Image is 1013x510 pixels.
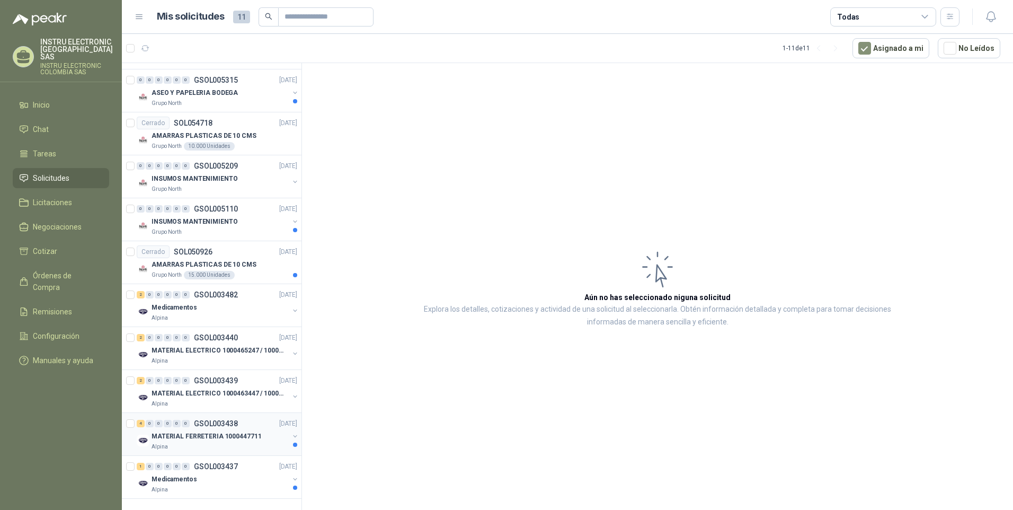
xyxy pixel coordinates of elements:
[173,420,181,427] div: 0
[13,119,109,139] a: Chat
[155,377,163,384] div: 0
[279,419,297,429] p: [DATE]
[137,134,149,146] img: Company Logo
[152,131,256,141] p: AMARRAS PLASTICAS DE 10 CMS
[182,420,190,427] div: 0
[279,204,297,214] p: [DATE]
[164,463,172,470] div: 0
[184,271,235,279] div: 15.000 Unidades
[164,76,172,84] div: 0
[152,357,168,365] p: Alpina
[40,63,113,75] p: INSTRU ELECTRONIC COLOMBIA SAS
[155,205,163,213] div: 0
[182,463,190,470] div: 0
[184,142,235,151] div: 10.000 Unidades
[938,38,1000,58] button: No Leídos
[182,291,190,298] div: 0
[137,160,299,194] a: 0 0 0 0 0 0 GSOL005209[DATE] Company LogoINSUMOS MANTENIMIENTOGrupo North
[137,331,299,365] a: 2 0 0 0 0 0 GSOL003440[DATE] Company LogoMATERIAL ELECTRICO 1000465247 / 1000466995Alpina
[137,477,149,490] img: Company Logo
[164,162,172,170] div: 0
[137,288,299,322] a: 2 0 0 0 0 0 GSOL003482[DATE] Company LogoMedicamentosAlpina
[265,13,272,20] span: search
[173,76,181,84] div: 0
[152,271,182,279] p: Grupo North
[137,391,149,404] img: Company Logo
[155,291,163,298] div: 0
[194,291,238,298] p: GSOL003482
[152,400,168,408] p: Alpina
[152,486,168,494] p: Alpina
[13,350,109,371] a: Manuales y ayuda
[137,177,149,189] img: Company Logo
[194,334,238,341] p: GSOL003440
[279,333,297,343] p: [DATE]
[233,11,250,23] span: 11
[173,162,181,170] div: 0
[155,463,163,470] div: 0
[137,74,299,108] a: 0 0 0 0 0 0 GSOL005315[DATE] Company LogoASEO Y PAPELERIA BODEGAGrupo North
[13,192,109,213] a: Licitaciones
[152,432,261,442] p: MATERIAL FERRETERIA 1000447711
[152,389,283,399] p: MATERIAL ELECTRICO 1000463447 / 1000465800
[33,245,57,257] span: Cotizar
[137,205,145,213] div: 0
[137,377,145,384] div: 2
[152,217,237,227] p: INSUMOS MANTENIMIENTO
[137,91,149,103] img: Company Logo
[146,420,154,427] div: 0
[13,217,109,237] a: Negociaciones
[13,266,109,297] a: Órdenes de Compra
[13,144,109,164] a: Tareas
[122,241,301,284] a: CerradoSOL050926[DATE] Company LogoAMARRAS PLASTICAS DE 10 CMSGrupo North15.000 Unidades
[194,420,238,427] p: GSOL003438
[279,290,297,300] p: [DATE]
[408,303,907,329] p: Explora los detalles, cotizaciones y actividad de una solicitud al seleccionarla. Obtén informaci...
[137,460,299,494] a: 1 0 0 0 0 0 GSOL003437[DATE] Company LogoMedicamentosAlpina
[13,326,109,346] a: Configuración
[174,119,212,127] p: SOL054718
[182,162,190,170] div: 0
[194,205,238,213] p: GSOL005110
[152,260,256,270] p: AMARRAS PLASTICAS DE 10 CMS
[137,434,149,447] img: Company Logo
[194,463,238,470] p: GSOL003437
[137,203,299,236] a: 0 0 0 0 0 0 GSOL005110[DATE] Company LogoINSUMOS MANTENIMIENTOGrupo North
[33,148,56,160] span: Tareas
[13,168,109,188] a: Solicitudes
[137,162,145,170] div: 0
[155,420,163,427] div: 0
[164,377,172,384] div: 0
[279,118,297,128] p: [DATE]
[137,291,145,298] div: 2
[164,334,172,341] div: 0
[152,314,168,322] p: Alpina
[182,76,190,84] div: 0
[40,38,113,60] p: INSTRU ELECTRONIC [GEOGRAPHIC_DATA] SAS
[33,306,72,318] span: Remisiones
[152,443,168,451] p: Alpina
[279,462,297,472] p: [DATE]
[173,291,181,298] div: 0
[137,219,149,232] img: Company Logo
[157,9,225,24] h1: Mis solicitudes
[164,205,172,213] div: 0
[194,76,238,84] p: GSOL005315
[146,291,154,298] div: 0
[152,228,182,236] p: Grupo North
[33,197,72,208] span: Licitaciones
[155,76,163,84] div: 0
[13,13,67,25] img: Logo peakr
[13,241,109,261] a: Cotizar
[837,11,859,23] div: Todas
[146,463,154,470] div: 0
[137,76,145,84] div: 0
[152,142,182,151] p: Grupo North
[137,420,145,427] div: 4
[146,377,154,384] div: 0
[137,262,149,275] img: Company Logo
[137,463,145,470] div: 1
[33,270,99,293] span: Órdenes de Compra
[137,117,170,129] div: Cerrado
[33,355,93,366] span: Manuales y ayuda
